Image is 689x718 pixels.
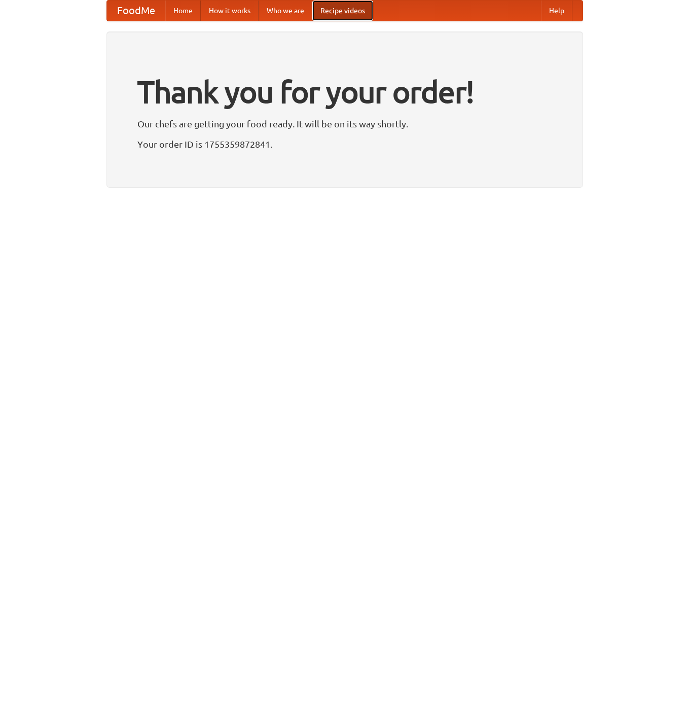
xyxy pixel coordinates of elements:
[259,1,312,21] a: Who we are
[312,1,373,21] a: Recipe videos
[137,67,552,116] h1: Thank you for your order!
[137,116,552,131] p: Our chefs are getting your food ready. It will be on its way shortly.
[541,1,572,21] a: Help
[107,1,165,21] a: FoodMe
[137,136,552,152] p: Your order ID is 1755359872841.
[165,1,201,21] a: Home
[201,1,259,21] a: How it works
